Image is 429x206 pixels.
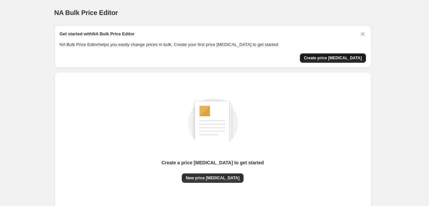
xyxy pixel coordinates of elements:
[60,31,135,37] h2: Get started with NA Bulk Price Editor
[186,175,240,181] span: New price [MEDICAL_DATA]
[304,55,362,61] span: Create price [MEDICAL_DATA]
[300,53,366,63] button: Create price change job
[359,31,366,37] button: Dismiss card
[54,9,118,16] span: NA Bulk Price Editor
[182,173,244,183] button: New price [MEDICAL_DATA]
[60,41,366,48] p: NA Bulk Price Editor helps you easily change prices in bulk. Create your first price [MEDICAL_DAT...
[161,159,264,166] p: Create a price [MEDICAL_DATA] to get started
